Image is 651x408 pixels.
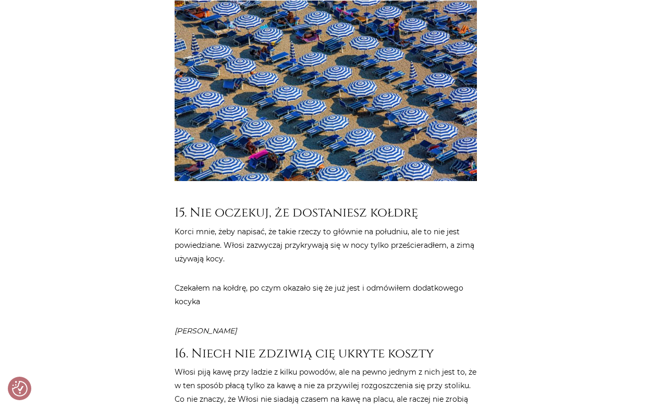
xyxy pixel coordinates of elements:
[12,381,28,397] img: Revisit consent button
[12,381,28,397] button: Preferencje co do zgód
[175,205,477,220] h3: 15. Nie oczekuj, że dostaniesz kołdrę
[175,324,477,338] cite: [PERSON_NAME]
[175,281,477,308] p: Czekałem na kołdrę, po czym okazało się że już jest i odmówiłem dodatkowego kocyka
[175,346,477,361] h3: 16. Niech nie zdziwią cię ukryte koszty
[175,225,477,266] p: Korci mnie, żeby napisać, że takie rzeczy to głównie na południu, ale to nie jest powiedziane. Wł...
